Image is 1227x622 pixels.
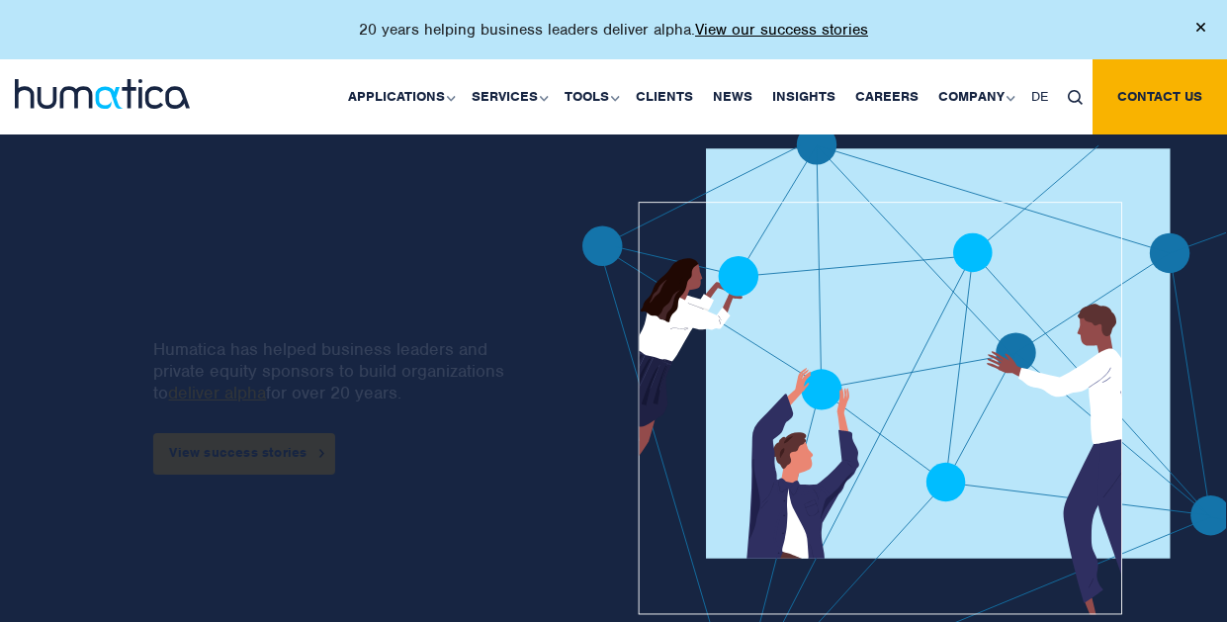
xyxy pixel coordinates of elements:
p: 20 years helping business leaders deliver alpha. [359,20,868,40]
a: Services [462,59,555,134]
a: View our success stories [695,20,868,40]
span: DE [1031,88,1048,105]
img: arrowicon [318,449,324,458]
a: View success stories [153,433,335,475]
a: Careers [845,59,928,134]
a: News [703,59,762,134]
a: deliver alpha [168,382,266,403]
a: Clients [626,59,703,134]
a: Company [928,59,1021,134]
a: Applications [338,59,462,134]
a: Tools [555,59,626,134]
a: Insights [762,59,845,134]
p: Humatica has helped business leaders and private equity sponsors to build organizations to for ov... [153,338,510,403]
img: logo [15,79,190,109]
img: search_icon [1068,90,1083,105]
a: Contact us [1093,59,1227,134]
a: DE [1021,59,1058,134]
